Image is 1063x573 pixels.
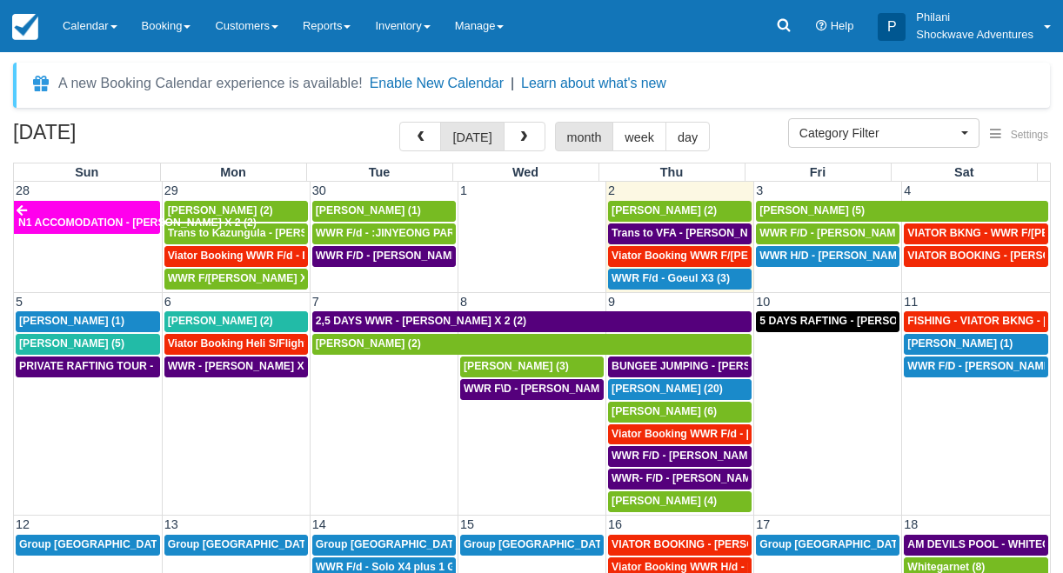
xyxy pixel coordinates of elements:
a: PRIVATE RAFTING TOUR - [PERSON_NAME] X 5 (5) [16,356,160,377]
a: Viator Booking WWR F/d - Duty [PERSON_NAME] 2 (2) [164,246,308,267]
span: 10 [754,295,772,309]
span: WWR F/D - [PERSON_NAME] X 4 (4) [759,227,941,239]
button: Category Filter [788,118,979,148]
a: Viator Booking WWR F/d - [PERSON_NAME] [PERSON_NAME] X2 (2) [608,424,752,445]
span: Trans to Kazungula - [PERSON_NAME] x 1 (2) [168,227,398,239]
span: 2 [606,183,617,197]
a: WWR - [PERSON_NAME] X 2 (2) [164,356,308,377]
span: WWR F/d - Solo X4 plus 1 Guide (4) [316,561,494,573]
span: [PERSON_NAME] (2) [168,204,273,217]
span: 2,5 DAYS WWR - [PERSON_NAME] X 2 (2) [316,315,526,327]
a: [PERSON_NAME] (1) [16,311,160,332]
a: 2,5 DAYS WWR - [PERSON_NAME] X 2 (2) [312,311,752,332]
a: Learn about what's new [521,76,666,90]
span: 6 [163,295,173,309]
span: N1 ACCOMODATION - [PERSON_NAME] X 2 (2) [18,217,257,229]
a: Group [GEOGRAPHIC_DATA] (18) [16,535,160,556]
span: Category Filter [799,124,957,142]
button: day [665,122,710,151]
span: 28 [14,183,31,197]
div: P [878,13,906,41]
button: week [612,122,666,151]
a: WWR F/D - [PERSON_NAME] X 4 (4) [756,223,899,244]
span: Whitegarnet (8) [907,561,985,573]
img: checkfront-main-nav-mini-logo.png [12,14,38,40]
a: WWR F/D - [PERSON_NAME] X1 (1) [904,356,1048,377]
span: WWR F\D - [PERSON_NAME] X 3 (3) [464,383,645,395]
span: Viator Booking WWR F/d - Duty [PERSON_NAME] 2 (2) [168,250,444,262]
a: [PERSON_NAME] (2) [164,201,308,222]
a: Trans to VFA - [PERSON_NAME] X 2 (2) [608,223,752,244]
span: [PERSON_NAME] (1) [907,337,1013,350]
a: Group [GEOGRAPHIC_DATA] (54) [460,535,604,556]
a: Trans to Kazungula - [PERSON_NAME] x 1 (2) [164,223,308,244]
span: Sat [954,165,973,179]
a: Viator Booking Heli S/Flight - [PERSON_NAME] X 1 (1) [164,334,308,355]
span: WWR - [PERSON_NAME] X 2 (2) [168,360,330,372]
span: WWR F/d - Goeul X3 (3) [612,272,730,284]
span: Fri [810,165,826,179]
span: Help [831,19,854,32]
span: WWR H/D - [PERSON_NAME] 5 (5) [759,250,932,262]
span: [PERSON_NAME] (2) [612,204,717,217]
span: Sun [75,165,98,179]
span: 15 [458,517,476,531]
span: Trans to VFA - [PERSON_NAME] X 2 (2) [612,227,810,239]
span: [PERSON_NAME] (20) [612,383,723,395]
span: Settings [1011,129,1048,141]
a: [PERSON_NAME] (6) [608,402,752,423]
span: PRIVATE RAFTING TOUR - [PERSON_NAME] X 5 (5) [19,360,280,372]
button: [DATE] [440,122,504,151]
a: [PERSON_NAME] (3) [460,356,604,377]
div: A new Booking Calendar experience is available! [58,73,363,94]
span: [PERSON_NAME] (4) [612,495,717,507]
a: [PERSON_NAME] (5) [16,334,160,355]
span: Viator Booking WWR F/[PERSON_NAME] X 2 (2) [612,250,854,262]
span: | [511,76,514,90]
span: VIATOR BOOKING - [PERSON_NAME] X 4 (4) [612,538,839,550]
span: [PERSON_NAME] (5) [19,337,124,350]
span: 17 [754,517,772,531]
span: [PERSON_NAME] (2) [168,315,273,327]
a: [PERSON_NAME] (20) [608,379,752,400]
span: [PERSON_NAME] (1) [316,204,421,217]
span: 7 [311,295,321,309]
a: WWR F/D - [PERSON_NAME] X 1 (1) [312,246,456,267]
a: WWR F/d - :JINYEONG PARK X 4 (4) [312,223,456,244]
a: N1 ACCOMODATION - [PERSON_NAME] X 2 (2) [14,201,160,234]
span: WWR- F/D - [PERSON_NAME] 2 (2) [612,472,786,484]
span: BUNGEE JUMPING - [PERSON_NAME] 2 (2) [612,360,832,372]
i: Help [816,21,827,32]
span: 12 [14,517,31,531]
span: Viator Booking Heli S/Flight - [PERSON_NAME] X 1 (1) [168,337,442,350]
span: Wed [512,165,538,179]
span: 5 [14,295,24,309]
a: [PERSON_NAME] (1) [312,201,456,222]
span: 30 [311,183,328,197]
span: 1 [458,183,469,197]
span: 16 [606,517,624,531]
span: [PERSON_NAME] (2) [316,337,421,350]
span: 18 [902,517,919,531]
span: WWR F/[PERSON_NAME] X2 (2) [168,272,330,284]
span: [PERSON_NAME] (6) [612,405,717,417]
button: Enable New Calendar [370,75,504,92]
span: 3 [754,183,765,197]
a: VIATOR BOOKING - [PERSON_NAME] X 4 (4) [608,535,752,556]
a: BUNGEE JUMPING - [PERSON_NAME] 2 (2) [608,356,752,377]
span: Group [GEOGRAPHIC_DATA] (36) [316,538,486,550]
a: [PERSON_NAME] (1) [904,334,1048,355]
a: Viator Booking WWR F/[PERSON_NAME] X 2 (2) [608,246,752,267]
span: 29 [163,183,180,197]
span: [PERSON_NAME] (3) [464,360,569,372]
a: WWR F/D - [PERSON_NAME] X 4 (4) [608,446,752,467]
span: [PERSON_NAME] (1) [19,315,124,327]
span: Mon [220,165,246,179]
a: [PERSON_NAME] (5) [756,201,1048,222]
span: Group [GEOGRAPHIC_DATA] (54) [464,538,634,550]
span: WWR F/d - :JINYEONG PARK X 4 (4) [316,227,498,239]
a: WWR F/d - Goeul X3 (3) [608,269,752,290]
a: Group [GEOGRAPHIC_DATA] (18) [164,535,308,556]
span: 8 [458,295,469,309]
span: Group [GEOGRAPHIC_DATA] (18) [168,538,338,550]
